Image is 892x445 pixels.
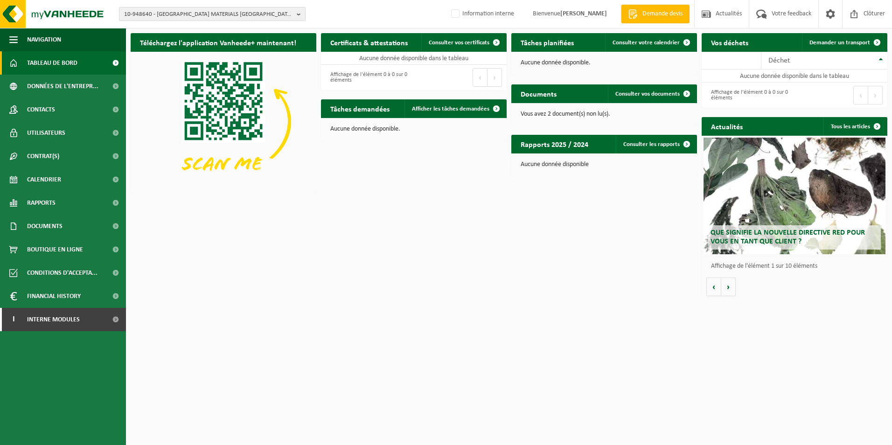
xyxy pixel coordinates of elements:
[613,40,680,46] span: Consulter votre calendrier
[521,161,688,168] p: Aucune donnée disponible
[711,263,883,270] p: Affichage de l'élément 1 sur 10 éléments
[721,278,736,296] button: Volgende
[521,111,688,118] p: Vous avez 2 document(s) non lu(s).
[404,99,506,118] a: Afficher les tâches demandées
[488,68,502,87] button: Next
[560,10,607,17] strong: [PERSON_NAME]
[27,191,56,215] span: Rapports
[27,28,61,51] span: Navigation
[768,57,790,64] span: Déchet
[330,126,497,132] p: Aucune donnée disponible.
[124,7,293,21] span: 10-948640 - [GEOGRAPHIC_DATA] MATERIALS [GEOGRAPHIC_DATA] [GEOGRAPHIC_DATA] - [GEOGRAPHIC_DATA]
[511,84,566,103] h2: Documents
[27,168,61,191] span: Calendrier
[27,261,98,285] span: Conditions d'accepta...
[823,117,886,136] a: Tous les articles
[511,33,583,51] h2: Tâches planifiées
[511,135,598,153] h2: Rapports 2025 / 2024
[429,40,489,46] span: Consulter vos certificats
[321,33,417,51] h2: Certificats & attestations
[27,308,80,331] span: Interne modules
[704,138,885,254] a: Que signifie la nouvelle directive RED pour vous en tant que client ?
[473,68,488,87] button: Previous
[706,278,721,296] button: Vorige
[27,215,63,238] span: Documents
[421,33,506,52] a: Consulter vos certificats
[802,33,886,52] a: Demander un transport
[702,33,758,51] h2: Vos déchets
[702,117,752,135] h2: Actualités
[521,60,688,66] p: Aucune donnée disponible.
[27,51,77,75] span: Tableau de bord
[615,91,680,97] span: Consulter vos documents
[27,145,59,168] span: Contrat(s)
[640,9,685,19] span: Demande devis
[616,135,696,153] a: Consulter les rapports
[326,67,409,88] div: Affichage de l'élément 0 à 0 sur 0 éléments
[27,75,98,98] span: Données de l'entrepr...
[321,99,399,118] h2: Tâches demandées
[9,308,18,331] span: I
[449,7,514,21] label: Information interne
[711,229,865,245] span: Que signifie la nouvelle directive RED pour vous en tant que client ?
[706,85,790,105] div: Affichage de l'élément 0 à 0 sur 0 éléments
[119,7,306,21] button: 10-948640 - [GEOGRAPHIC_DATA] MATERIALS [GEOGRAPHIC_DATA] [GEOGRAPHIC_DATA] - [GEOGRAPHIC_DATA]
[702,70,887,83] td: Aucune donnée disponible dans le tableau
[27,285,81,308] span: Financial History
[412,106,489,112] span: Afficher les tâches demandées
[131,33,306,51] h2: Téléchargez l'application Vanheede+ maintenant!
[853,86,868,104] button: Previous
[321,52,507,65] td: Aucune donnée disponible dans le tableau
[27,98,55,121] span: Contacts
[605,33,696,52] a: Consulter votre calendrier
[868,86,883,104] button: Next
[608,84,696,103] a: Consulter vos documents
[27,121,65,145] span: Utilisateurs
[809,40,870,46] span: Demander un transport
[621,5,690,23] a: Demande devis
[27,238,83,261] span: Boutique en ligne
[131,52,316,191] img: Download de VHEPlus App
